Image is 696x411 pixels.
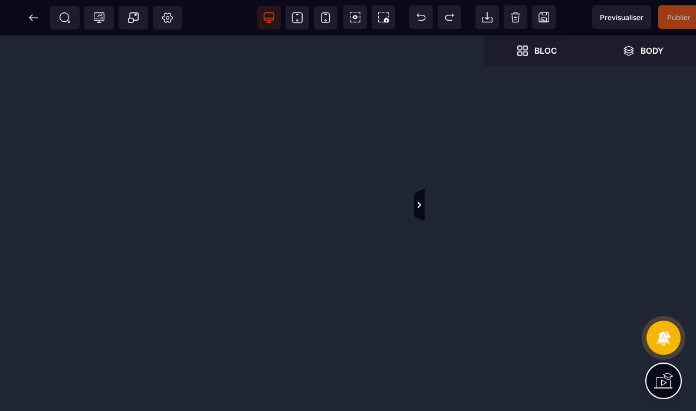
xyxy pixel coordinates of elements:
[600,13,644,22] span: Previsualiser
[127,12,139,24] span: Popup
[162,12,173,24] span: Setting Body
[534,46,557,55] strong: Bloc
[667,13,691,22] span: Publier
[59,12,71,24] span: SEO
[343,5,367,29] span: View components
[641,46,664,55] strong: Body
[372,5,395,29] span: Screenshot
[592,5,651,29] span: Preview
[590,35,696,66] span: Open Layer Manager
[484,35,590,66] span: Open Blocks
[93,12,105,24] span: Tracking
